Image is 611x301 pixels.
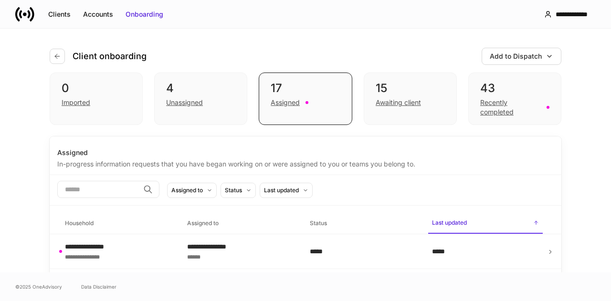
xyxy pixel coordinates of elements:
div: 43 [480,81,549,96]
div: Onboarding [126,10,163,19]
div: 0Imported [50,73,143,125]
div: Awaiting client [376,98,421,107]
h6: Status [310,218,327,228]
span: Household [61,214,176,233]
button: Accounts [77,7,119,22]
span: Last updated [428,213,543,234]
div: 15 [376,81,445,96]
div: In-progress information requests that you have began working on or were assigned to you or teams ... [57,157,554,169]
div: Clients [48,10,71,19]
h4: Client onboarding [73,51,147,62]
h6: Household [65,218,94,228]
div: Assigned [271,98,300,107]
div: 0 [62,81,131,96]
div: Accounts [83,10,113,19]
div: 4 [166,81,235,96]
div: Last updated [264,186,299,195]
div: 4Unassigned [154,73,247,125]
div: 15Awaiting client [364,73,457,125]
button: Last updated [260,183,313,198]
div: 17Assigned [259,73,352,125]
div: Unassigned [166,98,203,107]
button: Onboarding [119,7,169,22]
h6: Last updated [432,218,467,227]
div: Assigned [57,148,554,157]
span: Assigned to [183,214,298,233]
div: 43Recently completed [468,73,561,125]
span: © 2025 OneAdvisory [15,283,62,291]
a: Data Disclaimer [81,283,116,291]
div: Status [225,186,242,195]
div: Recently completed [480,98,541,117]
div: Add to Dispatch [490,52,542,61]
h6: Assigned to [187,218,219,228]
button: Add to Dispatch [482,48,561,65]
button: Status [221,183,256,198]
div: Assigned to [171,186,203,195]
button: Assigned to [167,183,217,198]
div: Imported [62,98,90,107]
div: 17 [271,81,340,96]
span: Status [306,214,421,233]
button: Clients [42,7,77,22]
